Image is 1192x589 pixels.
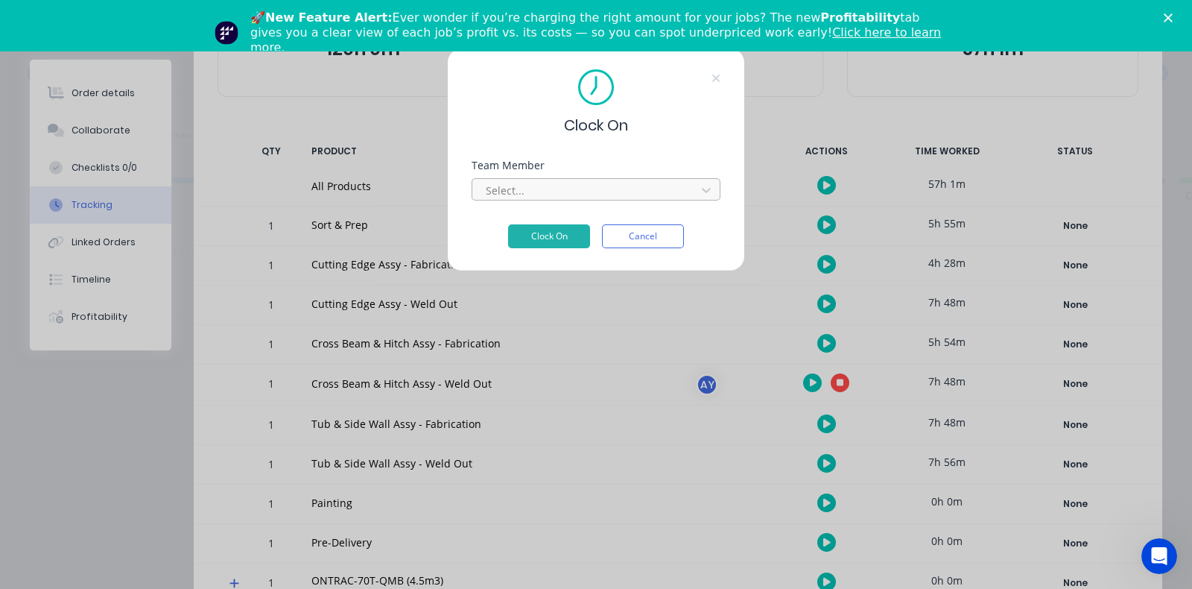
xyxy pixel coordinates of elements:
[1141,538,1177,574] iframe: Intercom live chat
[508,224,590,248] button: Clock On
[472,160,720,171] div: Team Member
[564,114,628,136] span: Clock On
[250,25,941,54] a: Click here to learn more.
[602,224,684,248] button: Cancel
[820,10,900,25] b: Profitability
[265,10,393,25] b: New Feature Alert:
[250,10,954,55] div: 🚀 Ever wonder if you’re charging the right amount for your jobs? The new tab gives you a clear vi...
[215,21,238,45] img: Profile image for Team
[1164,13,1179,22] div: Close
